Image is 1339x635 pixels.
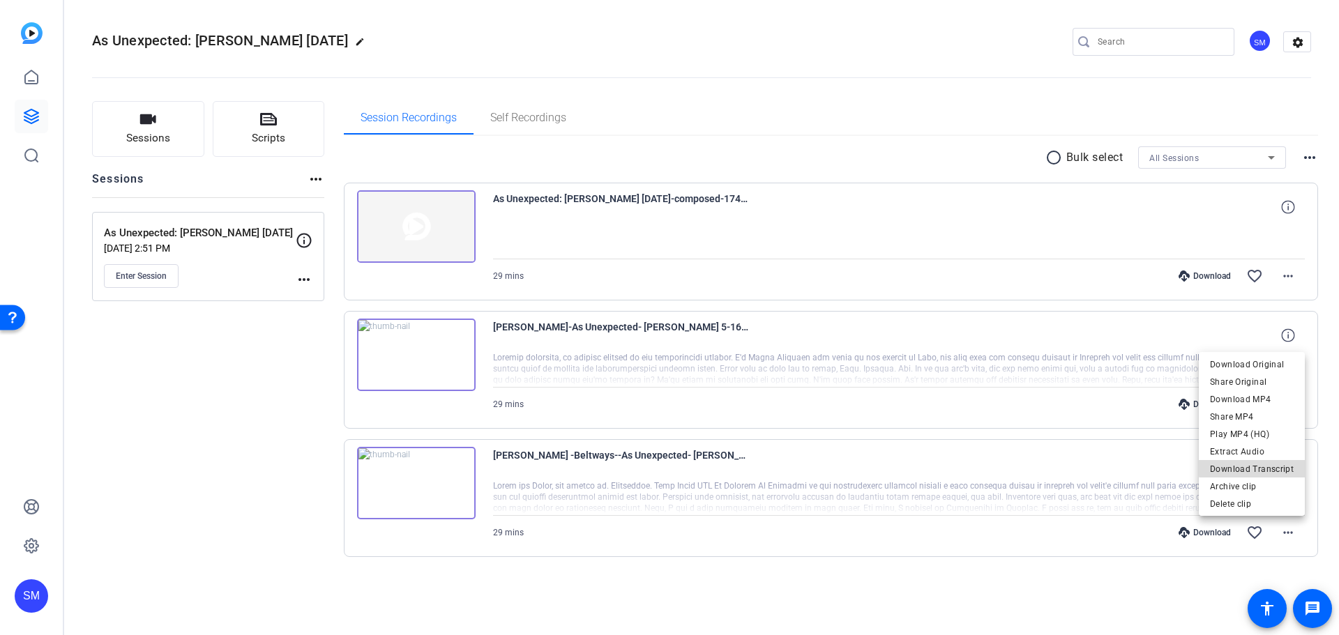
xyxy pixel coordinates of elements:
span: Download MP4 [1210,391,1294,408]
span: Share Original [1210,374,1294,390]
span: Play MP4 (HQ) [1210,426,1294,443]
span: Extract Audio [1210,443,1294,460]
span: Download Transcript [1210,461,1294,477]
span: Archive clip [1210,478,1294,495]
span: Delete clip [1210,496,1294,512]
span: Download Original [1210,356,1294,373]
span: Share MP4 [1210,408,1294,425]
